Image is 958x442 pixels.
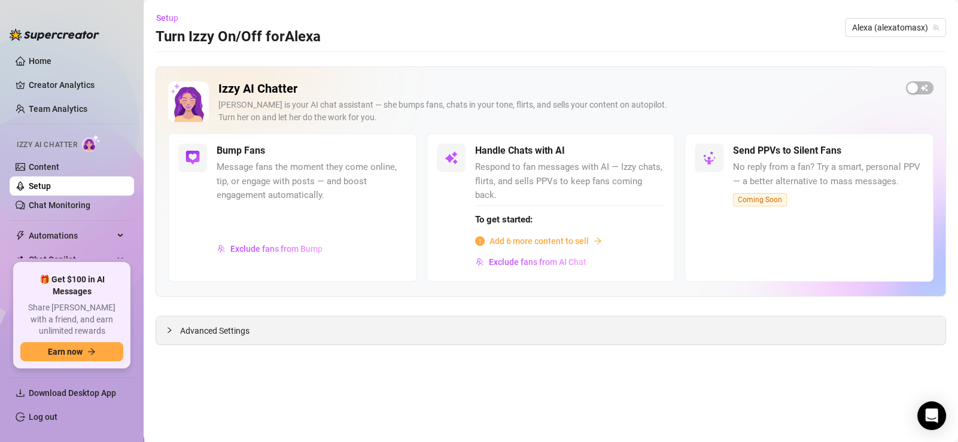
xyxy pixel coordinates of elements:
[475,160,665,203] span: Respond to fan messages with AI — Izzy chats, flirts, and sells PPVs to keep fans coming back.
[217,245,226,253] img: svg%3e
[156,13,178,23] span: Setup
[20,274,123,297] span: 🎁 Get $100 in AI Messages
[16,388,25,398] span: download
[29,250,114,269] span: Chat Copilot
[917,401,946,430] div: Open Intercom Messenger
[156,8,188,28] button: Setup
[48,347,83,356] span: Earn now
[217,144,265,158] h5: Bump Fans
[733,144,841,158] h5: Send PPVs to Silent Fans
[733,160,923,188] span: No reply from a fan? Try a smart, personal PPV — a better alternative to mass messages.
[489,257,586,267] span: Exclude fans from AI Chat
[185,151,200,165] img: svg%3e
[20,342,123,361] button: Earn nowarrow-right
[29,104,87,114] a: Team Analytics
[29,56,51,66] a: Home
[29,162,59,172] a: Content
[82,135,101,152] img: AI Chatter
[218,99,896,124] div: [PERSON_NAME] is your AI chat assistant — she bumps fans, chats in your tone, flirts, and sells y...
[475,214,533,225] strong: To get started:
[489,234,589,248] span: Add 6 more content to sell
[29,388,116,398] span: Download Desktop App
[217,160,407,203] span: Message fans the moment they come online, tip, or engage with posts — and boost engagement automa...
[29,412,57,422] a: Log out
[29,200,90,210] a: Chat Monitoring
[444,151,458,165] img: svg%3e
[168,81,209,122] img: Izzy AI Chatter
[29,181,51,191] a: Setup
[29,226,114,245] span: Automations
[475,236,485,246] span: info-circle
[733,193,787,206] span: Coming Soon
[156,28,321,47] h3: Turn Izzy On/Off for Alexa
[10,29,99,41] img: logo-BBDzfeDw.svg
[166,327,173,334] span: collapsed
[16,231,25,240] span: thunderbolt
[87,347,96,356] span: arrow-right
[230,244,323,254] span: Exclude fans from Bump
[180,324,250,337] span: Advanced Settings
[594,237,602,245] span: arrow-right
[166,324,180,337] div: collapsed
[476,258,484,266] img: svg%3e
[218,81,896,96] h2: Izzy AI Chatter
[16,255,23,264] img: Chat Copilot
[702,151,716,165] img: svg%3e
[932,24,939,31] span: team
[852,19,939,36] span: Alexa (alexatomasx)
[217,239,323,258] button: Exclude fans from Bump
[17,139,77,151] span: Izzy AI Chatter
[20,302,123,337] span: Share [PERSON_NAME] with a friend, and earn unlimited rewards
[475,144,565,158] h5: Handle Chats with AI
[29,75,124,95] a: Creator Analytics
[475,252,587,272] button: Exclude fans from AI Chat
